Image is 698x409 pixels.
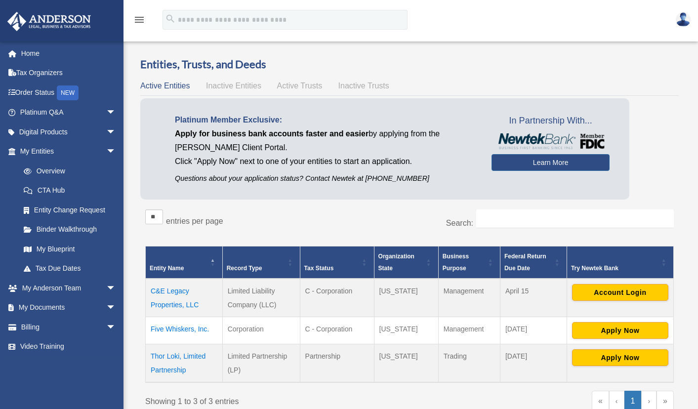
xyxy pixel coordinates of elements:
span: arrow_drop_down [106,317,126,337]
div: Try Newtek Bank [571,262,658,274]
a: Account Login [572,287,668,295]
i: menu [133,14,145,26]
span: Inactive Entities [206,82,261,90]
td: Limited Partnership (LP) [222,344,300,382]
a: Tax Due Dates [14,259,126,279]
span: Record Type [227,265,262,272]
span: Active Entities [140,82,190,90]
h3: Entities, Trusts, and Deeds [140,57,679,72]
a: My Blueprint [14,239,126,259]
a: Billingarrow_drop_down [7,317,131,337]
th: Record Type: Activate to sort [222,246,300,279]
a: Digital Productsarrow_drop_down [7,122,131,142]
img: Anderson Advisors Platinum Portal [4,12,94,31]
th: Business Purpose: Activate to sort [438,246,500,279]
label: entries per page [166,217,223,225]
a: Overview [14,161,121,181]
td: C - Corporation [300,317,374,344]
a: Tax Organizers [7,63,131,83]
div: Showing 1 to 3 of 3 entries [145,391,402,409]
a: Binder Walkthrough [14,220,126,240]
a: Order StatusNEW [7,82,131,103]
td: Trading [438,344,500,382]
span: In Partnership With... [492,113,610,129]
button: Apply Now [572,322,668,339]
span: Active Trusts [277,82,323,90]
a: My Documentsarrow_drop_down [7,298,131,318]
img: NewtekBankLogoSM.png [496,133,605,149]
a: Home [7,43,131,63]
span: Entity Name [150,265,184,272]
td: [DATE] [500,317,567,344]
p: Questions about your application status? Contact Newtek at [PHONE_NUMBER] [175,172,477,185]
span: arrow_drop_down [106,142,126,162]
span: arrow_drop_down [106,103,126,123]
a: menu [133,17,145,26]
button: Account Login [572,284,668,301]
label: Search: [446,219,473,227]
th: Entity Name: Activate to invert sorting [146,246,223,279]
button: Apply Now [572,349,668,366]
th: Tax Status: Activate to sort [300,246,374,279]
p: by applying from the [PERSON_NAME] Client Portal. [175,127,477,155]
div: NEW [57,85,79,100]
td: Thor Loki, Limited Partnership [146,344,223,382]
a: My Entitiesarrow_drop_down [7,142,126,162]
span: Federal Return Due Date [504,253,546,272]
td: Limited Liability Company (LLC) [222,279,300,317]
td: Five Whiskers, Inc. [146,317,223,344]
td: [US_STATE] [374,317,438,344]
span: Inactive Trusts [338,82,389,90]
span: Tax Status [304,265,334,272]
a: CTA Hub [14,181,126,201]
td: [US_STATE] [374,279,438,317]
a: Learn More [492,154,610,171]
a: Platinum Q&Aarrow_drop_down [7,103,131,123]
span: Apply for business bank accounts faster and easier [175,129,369,138]
th: Try Newtek Bank : Activate to sort [567,246,673,279]
span: arrow_drop_down [106,298,126,318]
td: [DATE] [500,344,567,382]
td: [US_STATE] [374,344,438,382]
a: Video Training [7,337,131,357]
td: Corporation [222,317,300,344]
img: User Pic [676,12,691,27]
p: Platinum Member Exclusive: [175,113,477,127]
span: arrow_drop_down [106,122,126,142]
td: Management [438,317,500,344]
td: Partnership [300,344,374,382]
span: Organization State [378,253,414,272]
th: Organization State: Activate to sort [374,246,438,279]
span: arrow_drop_down [106,278,126,298]
a: Entity Change Request [14,200,126,220]
td: April 15 [500,279,567,317]
span: Business Purpose [443,253,469,272]
i: search [165,13,176,24]
th: Federal Return Due Date: Activate to sort [500,246,567,279]
td: C&E Legacy Properties, LLC [146,279,223,317]
td: C - Corporation [300,279,374,317]
td: Management [438,279,500,317]
p: Click "Apply Now" next to one of your entities to start an application. [175,155,477,168]
a: My Anderson Teamarrow_drop_down [7,278,131,298]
